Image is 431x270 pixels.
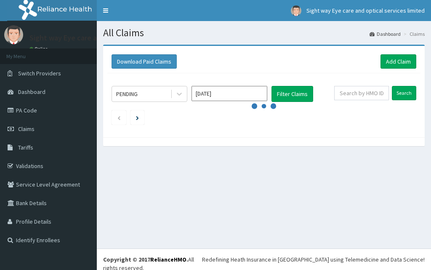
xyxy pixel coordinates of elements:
[117,114,121,121] a: Previous page
[18,70,61,77] span: Switch Providers
[112,54,177,69] button: Download Paid Claims
[136,114,139,121] a: Next page
[402,30,425,37] li: Claims
[29,46,50,52] a: Online
[29,34,184,42] p: Sight way Eye care and optical services limited
[103,256,188,263] strong: Copyright © 2017 .
[370,30,401,37] a: Dashboard
[334,86,389,100] input: Search by HMO ID
[4,25,23,44] img: User Image
[306,7,425,14] span: Sight way Eye care and optical services limited
[116,90,138,98] div: PENDING
[392,86,416,100] input: Search
[380,54,416,69] a: Add Claim
[18,144,33,151] span: Tariffs
[271,86,313,102] button: Filter Claims
[291,5,301,16] img: User Image
[150,256,186,263] a: RelianceHMO
[18,88,45,96] span: Dashboard
[192,86,267,101] input: Select Month and Year
[18,125,35,133] span: Claims
[202,255,425,264] div: Redefining Heath Insurance in [GEOGRAPHIC_DATA] using Telemedicine and Data Science!
[103,27,425,38] h1: All Claims
[251,94,277,119] svg: audio-loading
